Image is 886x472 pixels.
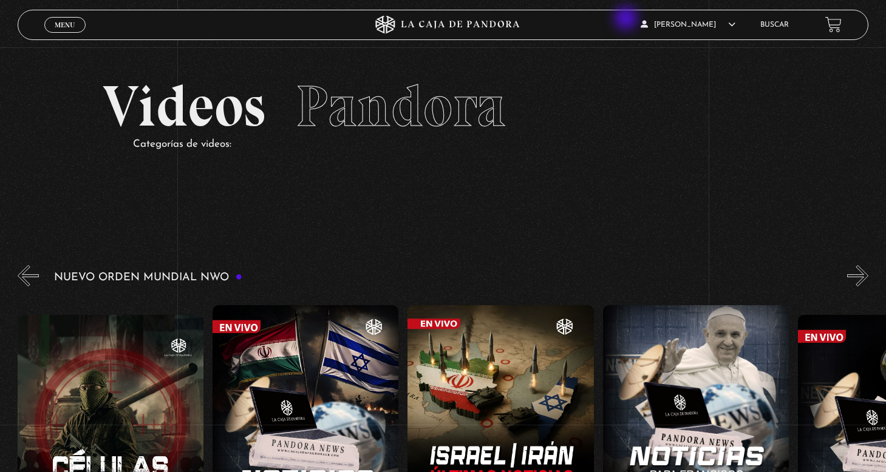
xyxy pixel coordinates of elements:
span: [PERSON_NAME] [641,21,735,29]
a: View your shopping cart [825,16,842,33]
p: Categorías de videos: [133,135,783,154]
h2: Videos [103,78,783,135]
button: Previous [18,265,39,286]
a: Buscar [760,21,789,29]
button: Next [847,265,868,286]
h3: Nuevo Orden Mundial NWO [54,272,242,283]
span: Cerrar [51,31,80,39]
span: Menu [55,21,75,29]
span: Pandora [296,72,506,141]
